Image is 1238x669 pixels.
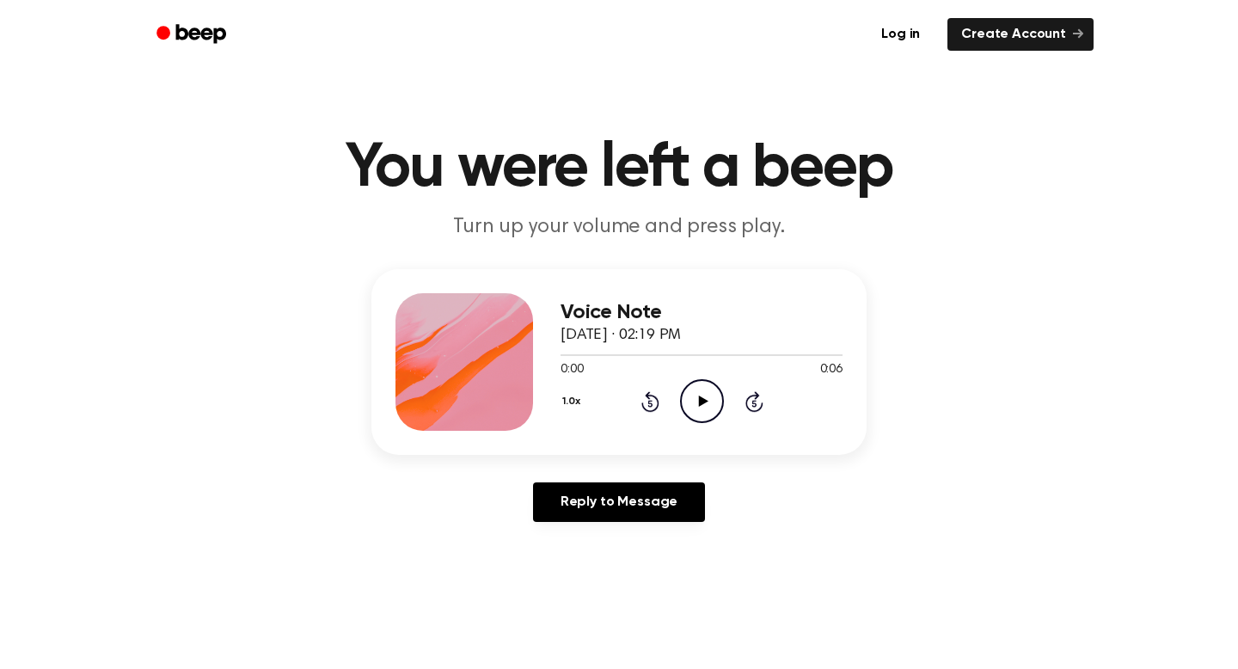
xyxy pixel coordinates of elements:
[561,387,586,416] button: 1.0x
[561,301,843,324] h3: Voice Note
[289,213,949,242] p: Turn up your volume and press play.
[144,18,242,52] a: Beep
[561,361,583,379] span: 0:00
[561,328,681,343] span: [DATE] · 02:19 PM
[179,138,1059,199] h1: You were left a beep
[864,15,937,54] a: Log in
[820,361,843,379] span: 0:06
[947,18,1094,51] a: Create Account
[533,482,705,522] a: Reply to Message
